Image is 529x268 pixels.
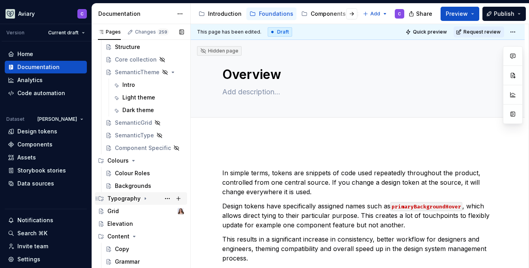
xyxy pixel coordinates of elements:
[17,63,60,71] div: Documentation
[5,138,87,151] a: Components
[360,8,390,19] button: Add
[17,50,33,58] div: Home
[102,41,187,53] a: Structure
[102,129,187,142] a: SemanticType
[441,7,479,21] button: Preview
[197,29,261,35] span: This page has been edited.
[482,7,526,21] button: Publish
[115,258,140,266] div: Grammar
[102,243,187,255] a: Copy
[5,125,87,138] a: Design tokens
[5,61,87,73] a: Documentation
[17,89,65,97] div: Code automation
[413,29,447,35] span: Quick preview
[5,87,87,99] a: Code automation
[135,29,169,35] div: Changes
[17,167,66,174] div: Storybook stories
[102,66,187,79] a: SemanticTheme
[5,74,87,86] a: Analytics
[98,10,173,18] div: Documentation
[95,154,187,167] div: Colours
[5,227,87,240] button: Search ⌘K
[115,56,157,64] div: Core collection
[6,30,24,36] div: Version
[107,220,133,228] div: Elevation
[5,253,87,266] a: Settings
[110,104,187,116] a: Dark theme
[38,116,77,122] span: [PERSON_NAME]
[2,5,90,22] button: AviaryC
[98,29,121,35] div: Pages
[222,234,493,263] p: This results in a significant increase in consistency, better workflow for designers and engineer...
[102,167,187,180] a: Colour Roles
[107,232,129,240] div: Content
[115,131,154,139] div: SemanticType
[200,48,238,54] div: Hidden page
[222,168,493,197] p: In simple terms, tokens are snippets of code used repeatedly throughout the product, controlled f...
[102,53,187,66] a: Core collection
[122,81,135,89] div: Intro
[17,127,57,135] div: Design tokens
[107,157,129,165] div: Colours
[102,142,187,154] a: Component Specific
[221,65,491,84] textarea: Overview
[208,10,242,18] div: Introduction
[5,164,87,177] a: Storybook stories
[195,7,245,20] a: Introduction
[17,154,36,161] div: Assets
[110,91,187,104] a: Light theme
[115,144,171,152] div: Component Specific
[5,177,87,190] a: Data sources
[17,216,53,224] div: Notifications
[17,76,43,84] div: Analytics
[5,240,87,253] a: Invite team
[102,255,187,268] a: Grammar
[17,255,40,263] div: Settings
[5,151,87,164] a: Assets
[390,202,462,211] code: primaryBackgroundHover
[17,229,47,237] div: Search ⌘K
[259,10,293,18] div: Foundations
[115,68,159,76] div: SemanticTheme
[34,114,87,125] button: [PERSON_NAME]
[107,207,119,215] div: Grid
[446,10,468,18] span: Preview
[81,11,84,17] div: C
[370,11,380,17] span: Add
[95,230,187,243] div: Content
[405,7,437,21] button: Share
[115,182,151,190] div: Backgrounds
[311,10,346,18] div: Components
[122,94,155,101] div: Light theme
[95,205,187,217] a: GridBrittany Hogg
[115,43,140,51] div: Structure
[403,26,450,37] button: Quick preview
[454,26,504,37] button: Request review
[298,7,349,20] a: Components
[48,30,79,36] span: Current draft
[178,208,184,214] img: Brittany Hogg
[5,48,87,60] a: Home
[416,10,432,18] span: Share
[494,10,514,18] span: Publish
[463,29,501,35] span: Request review
[5,214,87,227] button: Notifications
[195,6,359,22] div: Page tree
[102,180,187,192] a: Backgrounds
[95,192,187,205] div: Typography
[6,9,15,19] img: 256e2c79-9abd-4d59-8978-03feab5a3943.png
[115,169,150,177] div: Colour Roles
[122,106,154,114] div: Dark theme
[107,195,141,202] div: Typography
[6,116,24,122] div: Dataset
[17,141,53,148] div: Components
[268,27,292,37] div: Draft
[115,245,129,253] div: Copy
[17,242,48,250] div: Invite team
[17,180,54,187] div: Data sources
[158,29,169,35] span: 259
[115,119,152,127] div: SemanticGrid
[102,116,187,129] a: SemanticGrid
[95,217,187,230] a: Elevation
[222,201,493,230] p: Design tokens have specifically assigned names such as , which allows direct tying to their parti...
